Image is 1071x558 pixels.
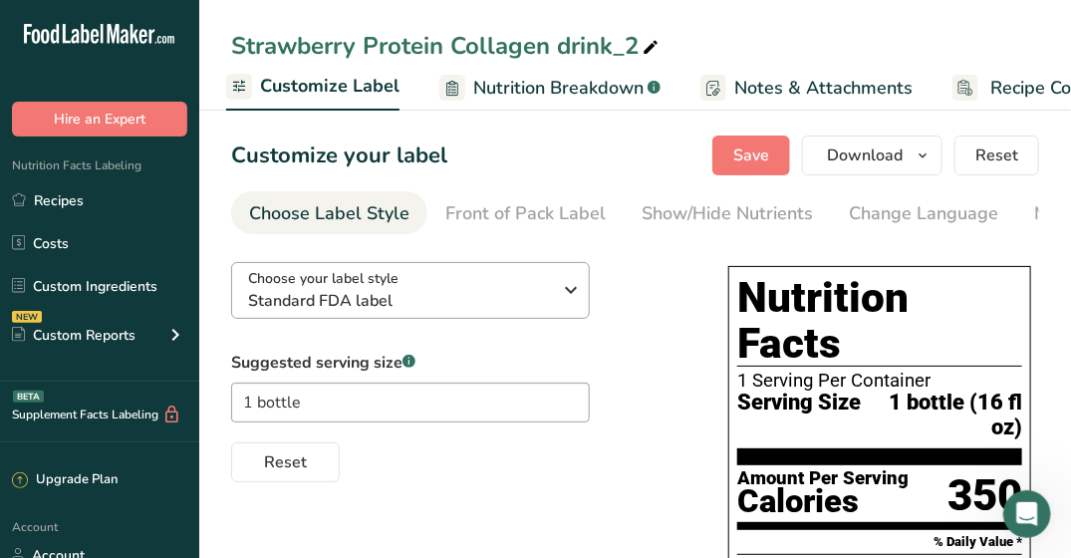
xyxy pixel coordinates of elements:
[226,64,400,112] a: Customize Label
[439,66,661,111] a: Nutrition Breakdown
[249,200,409,227] div: Choose Label Style
[954,136,1039,175] button: Reset
[260,73,400,100] span: Customize Label
[802,136,942,175] button: Download
[473,75,644,102] span: Nutrition Breakdown
[231,262,590,319] button: Choose your label style Standard FDA label
[445,200,606,227] div: Front of Pack Label
[737,487,909,516] div: Calories
[248,289,552,313] span: Standard FDA label
[264,450,307,474] span: Reset
[734,75,913,102] span: Notes & Attachments
[849,200,998,227] div: Change Language
[231,442,340,482] button: Reset
[642,200,813,227] div: Show/Hide Nutrients
[737,275,1022,367] h1: Nutrition Facts
[700,66,913,111] a: Notes & Attachments
[248,268,399,289] span: Choose your label style
[231,351,590,375] label: Suggested serving size
[947,469,1022,522] div: 350
[12,325,135,346] div: Custom Reports
[712,136,790,175] button: Save
[231,28,663,64] div: Strawberry Protein Collagen drink_2
[231,139,447,172] h1: Customize your label
[737,530,1022,554] section: % Daily Value *
[827,143,903,167] span: Download
[737,469,909,488] div: Amount Per Serving
[12,102,187,137] button: Hire an Expert
[737,391,861,439] span: Serving Size
[737,371,1022,391] div: 1 Serving Per Container
[12,311,42,323] div: NEW
[13,391,44,403] div: BETA
[861,391,1022,439] span: 1 bottle (16 fl oz)
[733,143,769,167] span: Save
[1003,490,1051,538] iframe: Intercom live chat
[12,470,118,490] div: Upgrade Plan
[975,143,1018,167] span: Reset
